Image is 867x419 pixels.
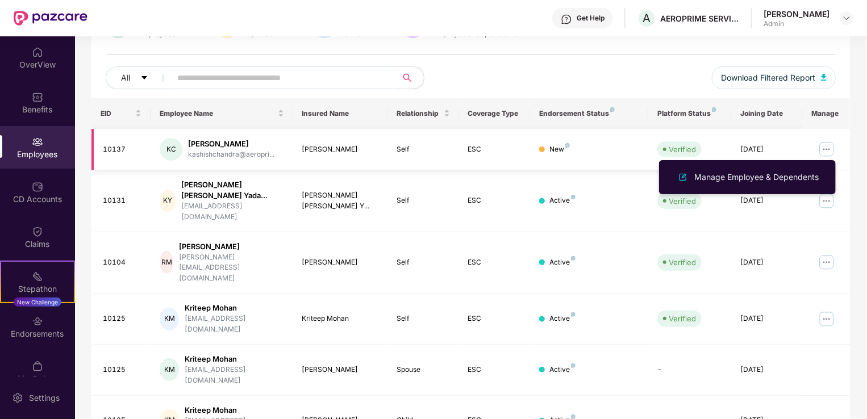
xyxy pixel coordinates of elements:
img: manageButton [818,192,836,210]
img: svg+xml;base64,PHN2ZyBpZD0iU2V0dGluZy0yMHgyMCIgeG1sbnM9Imh0dHA6Ly93d3cudzMub3JnLzIwMDAvc3ZnIiB3aW... [12,392,23,404]
div: [PERSON_NAME] [188,139,274,149]
img: New Pazcare Logo [14,11,87,26]
div: Self [397,313,449,324]
div: [PERSON_NAME] [302,364,379,375]
div: New [549,144,570,155]
div: Active [549,257,576,268]
img: svg+xml;base64,PHN2ZyBpZD0iRHJvcGRvd24tMzJ4MzIiIHhtbG5zPSJodHRwOi8vd3d3LnczLm9yZy8yMDAwL3N2ZyIgd2... [842,14,851,23]
th: Employee Name [151,98,293,129]
img: svg+xml;base64,PHN2ZyB4bWxucz0iaHR0cDovL3d3dy53My5vcmcvMjAwMC9zdmciIHdpZHRoPSI4IiBoZWlnaHQ9IjgiIH... [571,195,576,199]
th: Insured Name [293,98,388,129]
div: Kriteep Mohan [185,303,284,313]
th: Relationship [387,98,458,129]
div: Verified [669,195,696,207]
img: manageButton [818,253,836,271]
div: [PERSON_NAME] [179,241,284,252]
img: svg+xml;base64,PHN2ZyBpZD0iQ2xhaW0iIHhtbG5zPSJodHRwOi8vd3d3LnczLm9yZy8yMDAwL3N2ZyIgd2lkdGg9IjIwIi... [32,226,43,237]
div: [DATE] [740,364,793,375]
div: 10137 [103,144,141,155]
div: [EMAIL_ADDRESS][DOMAIN_NAME] [185,313,284,335]
div: Self [397,144,449,155]
div: [PERSON_NAME][EMAIL_ADDRESS][DOMAIN_NAME] [179,252,284,284]
img: svg+xml;base64,PHN2ZyBpZD0iRW1wbG95ZWVzIiB4bWxucz0iaHR0cDovL3d3dy53My5vcmcvMjAwMC9zdmciIHdpZHRoPS... [32,136,43,148]
span: Employee Name [160,109,275,118]
img: svg+xml;base64,PHN2ZyB4bWxucz0iaHR0cDovL3d3dy53My5vcmcvMjAwMC9zdmciIHdpZHRoPSIyMSIgaGVpZ2h0PSIyMC... [32,271,43,282]
img: svg+xml;base64,PHN2ZyB4bWxucz0iaHR0cDovL3d3dy53My5vcmcvMjAwMC9zdmciIHdpZHRoPSI4IiBoZWlnaHQ9IjgiIH... [610,107,615,112]
div: Active [549,195,576,206]
div: Kriteep Mohan [302,313,379,324]
div: Active [549,313,576,324]
th: Coverage Type [459,98,530,129]
div: [PERSON_NAME] [302,257,379,268]
div: [PERSON_NAME] [PERSON_NAME] Y... [302,190,379,212]
div: [DATE] [740,195,793,206]
div: KY [160,190,176,212]
div: [PERSON_NAME] [PERSON_NAME] Yada... [181,179,284,201]
img: svg+xml;base64,PHN2ZyB4bWxucz0iaHR0cDovL3d3dy53My5vcmcvMjAwMC9zdmciIHdpZHRoPSI4IiBoZWlnaHQ9IjgiIH... [565,143,570,148]
img: svg+xml;base64,PHN2ZyBpZD0iQ0RfQWNjb3VudHMiIGRhdGEtbmFtZT0iQ0QgQWNjb3VudHMiIHhtbG5zPSJodHRwOi8vd3... [32,181,43,192]
div: ESC [468,195,521,206]
div: KM [160,358,179,381]
div: Self [397,195,449,206]
img: svg+xml;base64,PHN2ZyB4bWxucz0iaHR0cDovL3d3dy53My5vcmcvMjAwMC9zdmciIHdpZHRoPSI4IiBoZWlnaHQ9IjgiIH... [571,414,576,419]
img: svg+xml;base64,PHN2ZyBpZD0iSGVscC0zMngzMiIgeG1sbnM9Imh0dHA6Ly93d3cudzMub3JnLzIwMDAvc3ZnIiB3aWR0aD... [561,14,572,25]
div: Verified [669,313,696,324]
div: Spouse [397,364,449,375]
span: Relationship [397,109,441,118]
div: [EMAIL_ADDRESS][DOMAIN_NAME] [181,201,284,223]
div: KC [160,138,182,161]
div: [EMAIL_ADDRESS][DOMAIN_NAME] [185,364,284,386]
button: search [396,66,424,89]
img: svg+xml;base64,PHN2ZyB4bWxucz0iaHR0cDovL3d3dy53My5vcmcvMjAwMC9zdmciIHdpZHRoPSI4IiBoZWlnaHQ9IjgiIH... [571,256,576,261]
img: svg+xml;base64,PHN2ZyBpZD0iQmVuZWZpdHMiIHhtbG5zPSJodHRwOi8vd3d3LnczLm9yZy8yMDAwL3N2ZyIgd2lkdGg9Ij... [32,91,43,103]
div: [PERSON_NAME] [302,144,379,155]
img: manageButton [818,140,836,158]
div: RM [160,251,173,274]
div: ESC [468,144,521,155]
div: KM [160,308,179,330]
button: Allcaret-down [106,66,175,89]
div: Endorsement Status [539,109,640,118]
span: A [643,11,651,25]
img: svg+xml;base64,PHN2ZyBpZD0iTXlfT3JkZXJzIiBkYXRhLW5hbWU9Ik15IE9yZGVycyIgeG1sbnM9Imh0dHA6Ly93d3cudz... [32,361,43,372]
div: 10131 [103,195,141,206]
div: Active [549,364,576,375]
img: svg+xml;base64,PHN2ZyB4bWxucz0iaHR0cDovL3d3dy53My5vcmcvMjAwMC9zdmciIHdpZHRoPSI4IiBoZWlnaHQ9IjgiIH... [571,363,576,368]
div: Settings [26,392,63,404]
div: Verified [669,257,696,268]
div: Get Help [577,14,605,23]
img: svg+xml;base64,PHN2ZyBpZD0iSG9tZSIgeG1sbnM9Imh0dHA6Ly93d3cudzMub3JnLzIwMDAvc3ZnIiB3aWR0aD0iMjAiIG... [32,47,43,58]
img: svg+xml;base64,PHN2ZyB4bWxucz0iaHR0cDovL3d3dy53My5vcmcvMjAwMC9zdmciIHhtbG5zOnhsaW5rPSJodHRwOi8vd3... [821,74,827,81]
div: ESC [468,257,521,268]
div: 10125 [103,364,141,375]
span: search [396,73,418,82]
th: Manage [803,98,850,129]
div: kashishchandra@aeropri... [188,149,274,160]
div: [DATE] [740,313,793,324]
span: caret-down [140,74,148,83]
span: Download Filtered Report [721,72,815,84]
div: Kriteep Mohan [185,405,284,416]
td: - [648,345,731,396]
div: 10125 [103,313,141,324]
div: ESC [468,364,521,375]
img: svg+xml;base64,PHN2ZyB4bWxucz0iaHR0cDovL3d3dy53My5vcmcvMjAwMC9zdmciIHhtbG5zOnhsaW5rPSJodHRwOi8vd3... [676,170,690,184]
div: Admin [764,19,830,28]
img: manageButton [818,310,836,328]
div: ESC [468,313,521,324]
div: Manage Employee & Dependents [692,171,821,183]
span: All [121,72,130,84]
div: Verified [669,144,696,155]
div: New Challenge [14,298,61,307]
div: Platform Status [657,109,722,118]
th: Joining Date [731,98,802,129]
div: Self [397,257,449,268]
div: [PERSON_NAME] [764,9,830,19]
div: AEROPRIME SERVICES PRIVATE LIMITED [660,13,740,24]
div: 10104 [103,257,141,268]
th: EID [91,98,151,129]
div: [DATE] [740,144,793,155]
button: Download Filtered Report [712,66,836,89]
div: Stepathon [1,283,74,295]
div: [DATE] [740,257,793,268]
